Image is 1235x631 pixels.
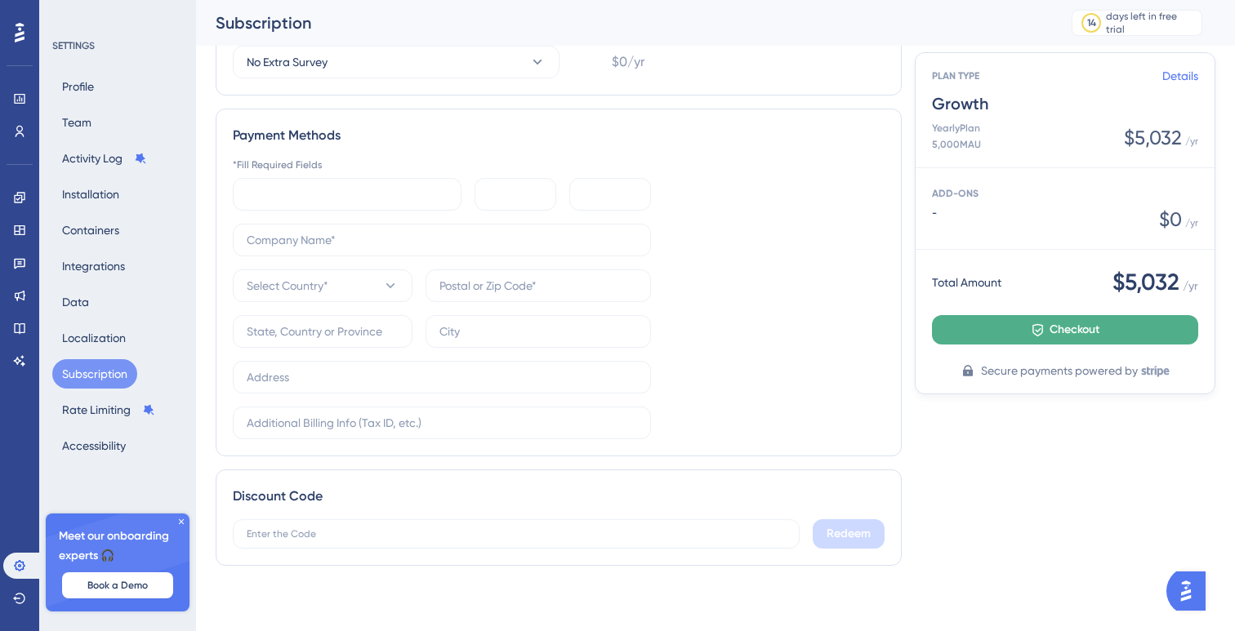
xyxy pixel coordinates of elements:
div: Subscription [216,11,1031,34]
span: / yr [1185,135,1198,148]
button: Localization [52,323,136,353]
button: Redeem [813,519,885,549]
span: $ 0 [1159,207,1182,233]
span: $5,032 [1112,266,1179,299]
span: $5,032 [1124,125,1182,151]
span: ADD-ONS [932,188,979,199]
span: / yr [1185,216,1198,229]
div: SETTINGS [52,39,185,52]
button: Subscription [52,359,137,389]
button: Integrations [52,251,135,281]
input: Address [247,368,637,386]
span: Redeem [827,524,871,544]
span: Secure payments powered by [981,361,1138,380]
span: Checkout [1050,320,1099,340]
span: Select Country* [247,276,328,296]
span: Yearly Plan [932,122,981,135]
span: - [932,207,1159,220]
div: *Fill Required Fields [233,158,651,171]
button: Data [52,287,99,317]
iframe: Secure expiration date input frame [488,184,550,204]
input: City [439,322,637,340]
input: Company Name* [247,231,637,249]
button: Team [52,108,101,137]
button: Select Country* [233,269,412,302]
span: Meet our onboarding experts 🎧 [59,527,176,566]
button: Profile [52,72,104,101]
button: No Extra Survey [233,46,560,78]
button: Containers [52,216,129,245]
span: 5,000 MAU [932,138,981,151]
div: 14 [1087,16,1096,29]
span: Book a Demo [87,579,148,592]
div: Discount Code [233,487,885,506]
input: Enter the Code [247,528,786,540]
button: Activity Log [52,144,157,173]
input: Postal or Zip Code* [439,277,637,295]
iframe: Secure card number input frame [247,184,455,204]
span: Total Amount [932,273,1001,292]
button: Book a Demo [62,572,173,598]
input: State, Country or Province [247,322,399,340]
button: Accessibility [52,431,136,460]
span: PLAN TYPE [932,69,1162,82]
span: Growth [932,92,1198,115]
div: days left in free trial [1106,10,1197,36]
input: Additional Billing Info (Tax ID, etc.) [247,414,637,432]
span: / yr [1183,276,1198,296]
span: No Extra Survey [247,52,328,72]
button: Installation [52,180,129,209]
button: Checkout [932,315,1198,344]
a: Details [1162,66,1198,86]
iframe: Secure CVC input frame [583,184,644,204]
div: Payment Methods [233,126,885,145]
iframe: UserGuiding AI Assistant Launcher [1166,567,1215,615]
span: $0/yr [612,52,644,72]
button: Rate Limiting [52,395,165,424]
